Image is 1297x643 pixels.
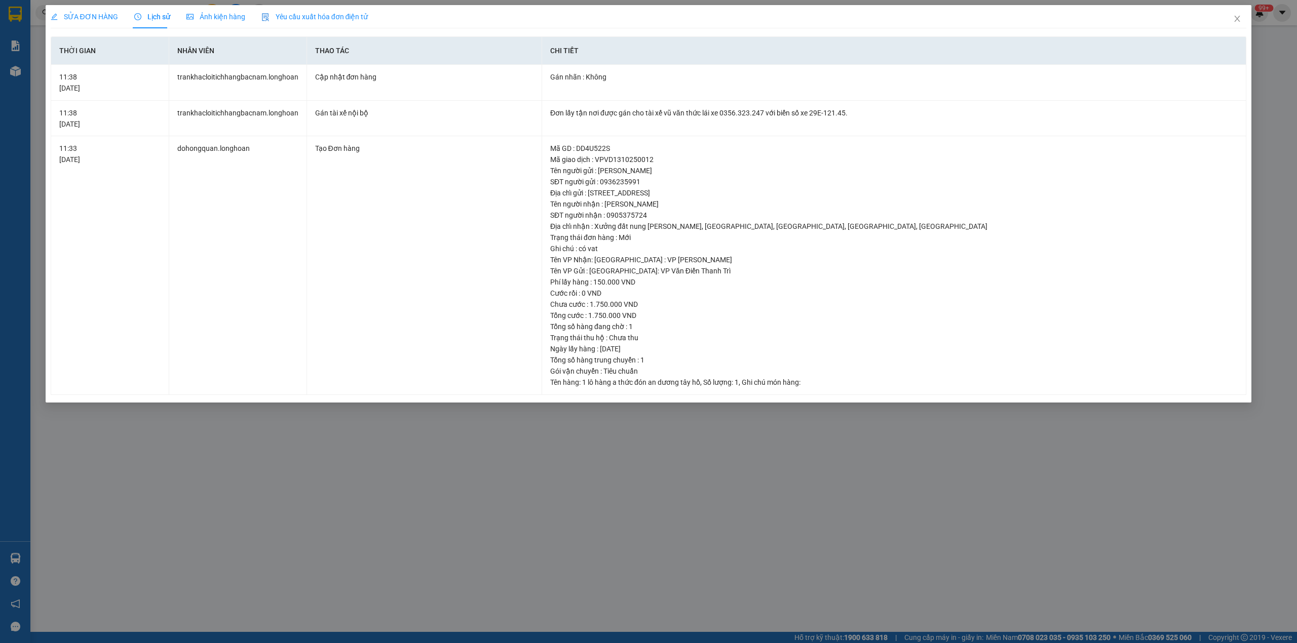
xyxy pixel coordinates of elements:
img: icon [261,13,270,21]
div: Gán nhãn : Không [550,71,1238,83]
div: Đơn lấy tận nơi được gán cho tài xế vũ văn thức lái xe 0356.323.247 với biển số xe 29E-121.45. [550,107,1238,118]
td: trankhacloitichhangbacnam.longhoan [169,101,307,137]
div: Ghi chú : có vat [550,243,1238,254]
div: 11:38 [DATE] [59,71,161,94]
span: clock-circle [134,13,141,20]
td: trankhacloitichhangbacnam.longhoan [169,65,307,101]
div: Mã giao dịch : VPVD1310250012 [550,154,1238,165]
button: Close [1223,5,1251,33]
div: Gán tài xế nội bộ [315,107,533,118]
div: 11:33 [DATE] [59,143,161,165]
div: Tổng số hàng trung chuyển : 1 [550,354,1238,366]
div: Ngày lấy hàng : [DATE] [550,343,1238,354]
div: Tên VP Nhận: [GEOGRAPHIC_DATA] : VP [PERSON_NAME] [550,254,1238,265]
div: Tổng cước : 1.750.000 VND [550,310,1238,321]
div: Tổng số hàng đang chờ : 1 [550,321,1238,332]
div: Phí lấy hàng : 150.000 VND [550,276,1238,288]
div: Địa chỉ gửi : [STREET_ADDRESS] [550,187,1238,198]
div: Tên người gửi : [PERSON_NAME] [550,165,1238,176]
div: Tên hàng: , Số lượng: , Ghi chú món hàng: [550,377,1238,388]
div: Trạng thái thu hộ : Chưa thu [550,332,1238,343]
div: Chưa cước : 1.750.000 VND [550,299,1238,310]
div: Gói vận chuyển : Tiêu chuẩn [550,366,1238,377]
th: Thời gian [51,37,169,65]
div: SĐT người nhận : 0905375724 [550,210,1238,221]
span: close [1233,15,1241,23]
span: Lịch sử [134,13,170,21]
div: Cập nhật đơn hàng [315,71,533,83]
div: SĐT người gửi : 0936235991 [550,176,1238,187]
span: Yêu cầu xuất hóa đơn điện tử [261,13,368,21]
div: Tên người nhận : [PERSON_NAME] [550,198,1238,210]
div: Tạo Đơn hàng [315,143,533,154]
div: Trạng thái đơn hàng : Mới [550,232,1238,243]
th: Thao tác [307,37,542,65]
span: 1 [735,378,739,386]
div: Địa chỉ nhận : Xưởng đất nung [PERSON_NAME], [GEOGRAPHIC_DATA], [GEOGRAPHIC_DATA], [GEOGRAPHIC_DA... [550,221,1238,232]
span: 1 lô hàng a thức đón an dương tây hồ [582,378,700,386]
div: Tên VP Gửi : [GEOGRAPHIC_DATA]: VP Văn Điển Thanh Trì [550,265,1238,276]
div: Mã GD : DD4U522S [550,143,1238,154]
span: SỬA ĐƠN HÀNG [51,13,118,21]
span: picture [186,13,194,20]
th: Chi tiết [542,37,1246,65]
span: edit [51,13,58,20]
th: Nhân viên [169,37,307,65]
div: Cước rồi : 0 VND [550,288,1238,299]
td: dohongquan.longhoan [169,136,307,395]
span: Ảnh kiện hàng [186,13,245,21]
div: 11:38 [DATE] [59,107,161,130]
